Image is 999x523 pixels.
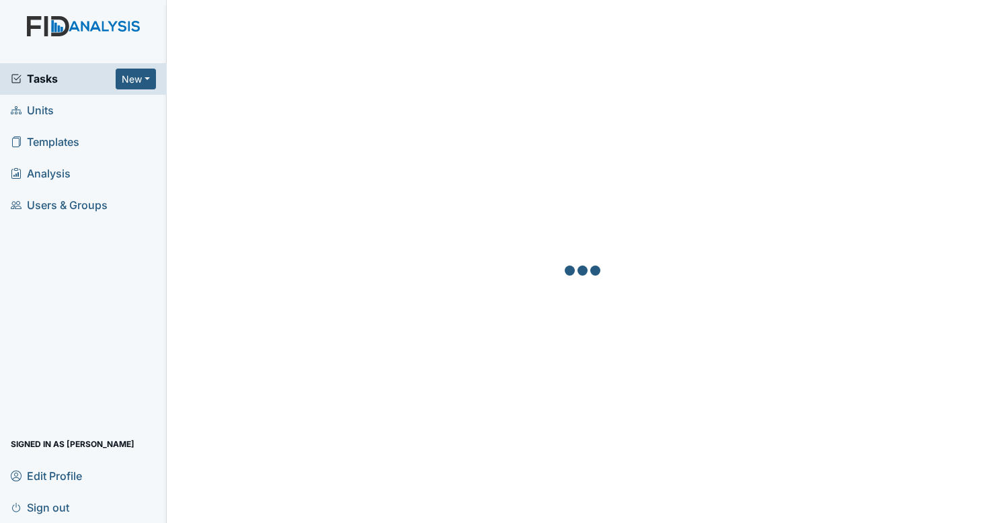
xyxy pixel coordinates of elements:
a: Tasks [11,71,116,87]
button: New [116,69,156,89]
span: Edit Profile [11,465,82,486]
span: Sign out [11,497,69,518]
span: Templates [11,132,79,153]
span: Analysis [11,163,71,184]
span: Users & Groups [11,195,108,216]
span: Signed in as [PERSON_NAME] [11,434,134,454]
span: Units [11,100,54,121]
